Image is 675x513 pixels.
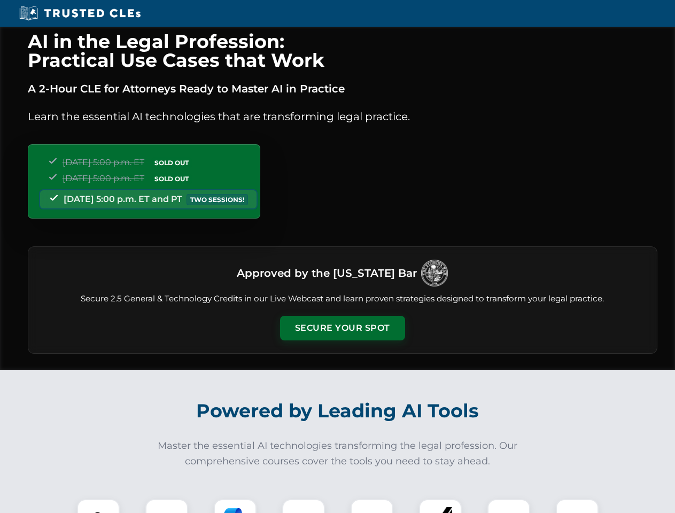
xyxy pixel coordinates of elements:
p: Learn the essential AI technologies that are transforming legal practice. [28,108,657,125]
span: [DATE] 5:00 p.m. ET [63,157,144,167]
p: Master the essential AI technologies transforming the legal profession. Our comprehensive courses... [151,438,525,469]
img: Trusted CLEs [16,5,144,21]
h2: Powered by Leading AI Tools [42,392,634,430]
span: [DATE] 5:00 p.m. ET [63,173,144,183]
button: Secure Your Spot [280,316,405,340]
p: Secure 2.5 General & Technology Credits in our Live Webcast and learn proven strategies designed ... [41,293,644,305]
h3: Approved by the [US_STATE] Bar [237,263,417,283]
span: SOLD OUT [151,157,192,168]
p: A 2-Hour CLE for Attorneys Ready to Master AI in Practice [28,80,657,97]
img: Logo [421,260,448,286]
h1: AI in the Legal Profession: Practical Use Cases that Work [28,32,657,69]
span: SOLD OUT [151,173,192,184]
